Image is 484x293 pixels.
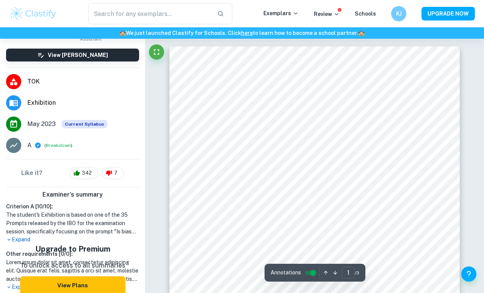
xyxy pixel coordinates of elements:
[70,167,98,179] div: 342
[461,266,476,282] button: Help and Feedback
[27,98,139,107] span: Exhibition
[391,6,406,21] button: KJ
[6,236,139,244] p: Expand
[241,30,253,36] a: here
[46,142,71,149] button: Breakdown
[21,169,42,178] h6: Like it?
[6,49,139,61] button: View [PERSON_NAME]
[6,202,139,211] h6: Criterion A [ 10 / 10 ]:
[62,120,107,128] span: Current Syllabus
[395,9,403,18] h6: KJ
[149,44,164,60] button: Fullscreen
[6,211,139,236] h1: The student's Exhibition is based on one of the 35 Prompts released by the IBO for the examinatio...
[355,11,376,17] a: Schools
[3,190,142,199] h6: Examiner's summary
[355,269,359,276] span: / 3
[314,10,340,18] p: Review
[20,261,125,271] p: To unlock access to all summaries
[263,9,299,17] p: Exemplars
[78,169,96,177] span: 342
[62,120,107,128] div: This exemplar is based on the current syllabus. Feel free to refer to it for inspiration/ideas wh...
[27,77,139,86] span: TOK
[27,120,56,129] span: May 2023
[2,29,482,37] h6: We just launched Clastify for Schools. Click to learn how to become a school partner.
[88,3,211,24] input: Search for any exemplars...
[421,7,475,20] button: UPGRADE NOW
[102,167,124,179] div: 7
[48,51,108,59] h6: View [PERSON_NAME]
[119,30,126,36] span: 🏫
[110,169,122,177] span: 7
[20,243,125,255] h5: Upgrade to Premium
[271,269,301,277] span: Annotations
[9,6,57,21] img: Clastify logo
[44,142,72,149] span: ( )
[27,141,31,150] p: A
[358,30,365,36] span: 🏫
